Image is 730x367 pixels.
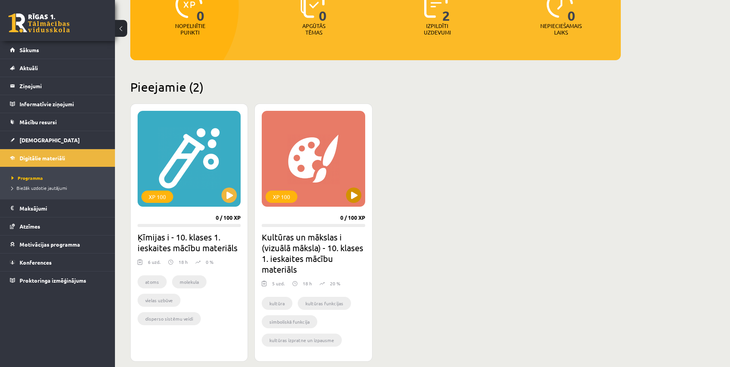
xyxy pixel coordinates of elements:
span: Konferences [20,259,52,266]
li: molekula [172,275,207,288]
a: Aktuāli [10,59,105,77]
h2: Ķīmijas i - 10. klases 1. ieskaites mācību materiāls [138,232,241,253]
span: Proktoringa izmēģinājums [20,277,86,284]
span: Biežāk uzdotie jautājumi [11,185,67,191]
li: vielas uzbūve [138,294,180,307]
a: Rīgas 1. Tālmācības vidusskola [8,13,70,33]
p: 0 % [206,258,213,265]
a: Ziņojumi [10,77,105,95]
p: 20 % [330,280,340,287]
h2: Kultūras un mākslas i (vizuālā māksla) - 10. klases 1. ieskaites mācību materiāls [262,232,365,275]
li: kultūras izpratne un izpausme [262,334,342,347]
div: XP 100 [266,191,297,203]
li: simboliskā funkcija [262,315,317,328]
li: disperso sistēmu veidi [138,312,201,325]
a: Mācību resursi [10,113,105,131]
p: Izpildīti uzdevumi [422,23,452,36]
div: XP 100 [141,191,173,203]
legend: Informatīvie ziņojumi [20,95,105,113]
legend: Ziņojumi [20,77,105,95]
a: Motivācijas programma [10,235,105,253]
li: atoms [138,275,167,288]
span: Atzīmes [20,223,40,230]
span: Mācību resursi [20,118,57,125]
span: Motivācijas programma [20,241,80,248]
div: 5 uzd. [272,280,285,291]
p: Nepieciešamais laiks [540,23,582,36]
span: Sākums [20,46,39,53]
a: Sākums [10,41,105,59]
span: Programma [11,175,43,181]
li: kultūra [262,297,292,310]
p: 18 h [179,258,188,265]
legend: Maksājumi [20,199,105,217]
p: Nopelnītie punkti [175,23,205,36]
li: kultūras funkcijas [298,297,351,310]
span: Aktuāli [20,64,38,71]
a: Informatīvie ziņojumi [10,95,105,113]
a: [DEMOGRAPHIC_DATA] [10,131,105,149]
a: Atzīmes [10,217,105,235]
h2: Pieejamie (2) [130,79,621,94]
a: Digitālie materiāli [10,149,105,167]
a: Maksājumi [10,199,105,217]
span: [DEMOGRAPHIC_DATA] [20,137,80,143]
span: Digitālie materiāli [20,155,65,161]
p: Apgūtās tēmas [299,23,329,36]
a: Biežāk uzdotie jautājumi [11,184,107,191]
div: 6 uzd. [148,258,161,270]
a: Programma [11,174,107,181]
a: Konferences [10,253,105,271]
p: 18 h [303,280,312,287]
a: Proktoringa izmēģinājums [10,272,105,289]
